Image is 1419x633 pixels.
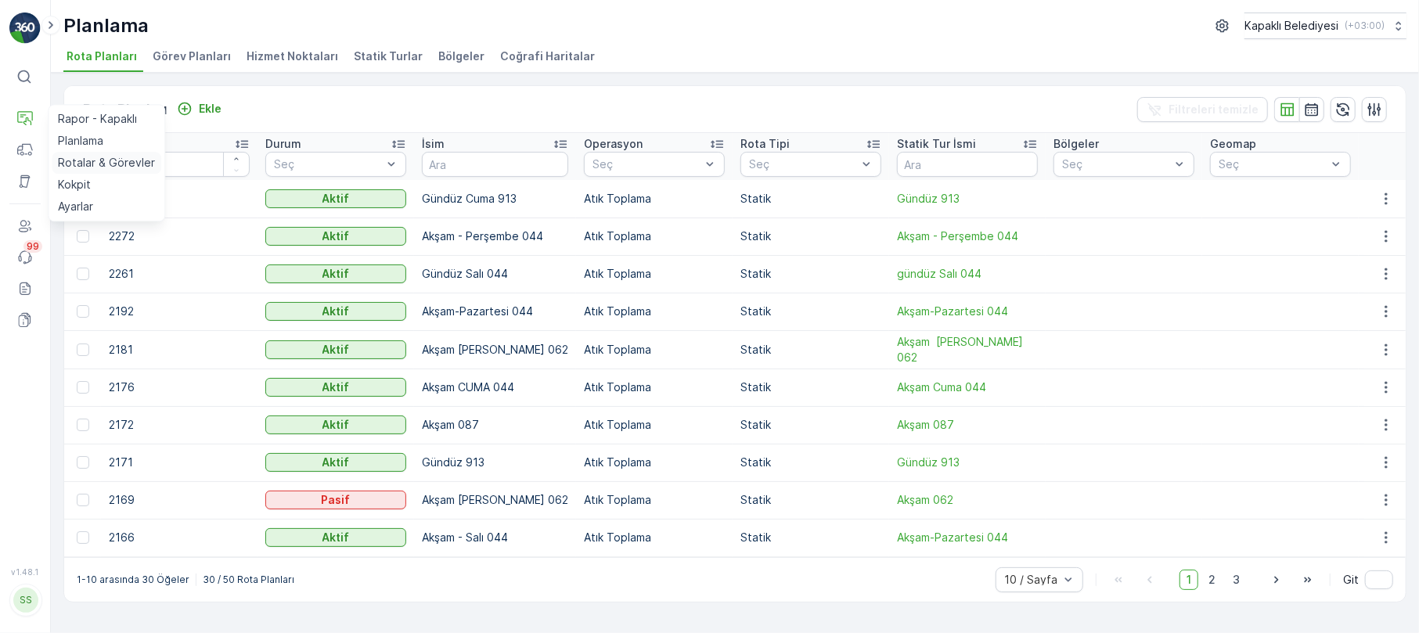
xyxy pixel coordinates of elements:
td: Atık Toplama [576,519,733,556]
p: Filtreleri temizle [1169,102,1259,117]
td: Akşam-Pazartesi 044 [414,293,576,330]
span: Hizmet Noktaları [247,49,338,64]
p: Aktif [322,266,350,282]
p: 1-10 arasında 30 Öğeler [77,574,189,586]
td: Atık Toplama [576,481,733,519]
button: Aktif [265,415,406,434]
td: Atık Toplama [576,330,733,369]
button: Aktif [265,340,406,359]
td: Gündüz Salı 044 [414,255,576,293]
td: Statik [733,180,889,218]
p: Aktif [322,191,350,207]
td: 2261 [101,255,258,293]
p: Ekle [199,101,221,117]
p: Statik Tur İsmi [897,136,976,152]
p: Rota Tipi [740,136,790,152]
a: Gündüz 913 [897,455,1038,470]
button: Aktif [265,302,406,321]
button: Aktif [265,264,406,283]
p: 30 / 50 Rota Planları [203,574,294,586]
td: Akşam - Perşembe 044 [414,218,576,255]
p: Planlama [63,13,149,38]
span: 3 [1226,570,1247,590]
div: Toggle Row Selected [77,305,89,318]
td: Akşam - Salı 044 [414,519,576,556]
a: gündüz Salı 044 [897,266,1038,282]
img: logo [9,13,41,44]
p: Seç [592,156,700,172]
td: 2192 [101,293,258,330]
p: Bölgeler [1053,136,1099,152]
span: Gündüz 913 [897,191,1038,207]
td: Statik [733,369,889,406]
input: Ara [897,152,1038,177]
button: Aktif [265,378,406,397]
p: Aktif [322,417,350,433]
div: Toggle Row Selected [77,343,89,356]
td: Statik [733,218,889,255]
td: 2171 [101,444,258,481]
td: Statik [733,481,889,519]
td: Statik [733,444,889,481]
td: Atık Toplama [576,180,733,218]
button: Pasif [265,491,406,509]
a: Akşam-Pazartesi 044 [897,530,1038,545]
div: SS [13,588,38,613]
td: Atık Toplama [576,293,733,330]
td: Atık Toplama [576,406,733,444]
div: Toggle Row Selected [77,381,89,394]
td: Akşam CUMA 044 [414,369,576,406]
a: Akşam Cuma 044 [897,379,1038,395]
p: Operasyon [584,136,643,152]
td: Statik [733,293,889,330]
a: Akşam Şükrü 062 [897,334,1038,365]
div: Toggle Row Selected [77,268,89,280]
div: Toggle Row Selected [77,494,89,506]
p: Seç [749,156,857,172]
div: Toggle Row Selected [77,456,89,469]
td: Statik [733,330,889,369]
div: Toggle Row Selected [77,531,89,544]
span: Git [1343,572,1359,588]
p: Pasif [322,492,351,508]
span: Akşam [PERSON_NAME] 062 [897,334,1038,365]
p: ( +03:00 ) [1345,20,1385,32]
a: Akşam 062 [897,492,1038,508]
p: Aktif [322,228,350,244]
td: 2272 [101,218,258,255]
span: Statik Turlar [354,49,423,64]
p: Geomap [1210,136,1256,152]
td: Statik [733,519,889,556]
button: Aktif [265,189,406,208]
a: 99 [9,242,41,273]
div: Toggle Row Selected [77,230,89,243]
td: 2305 [101,180,258,218]
td: Gündüz Cuma 913 [414,180,576,218]
p: Seç [274,156,382,172]
div: Toggle Row Selected [77,419,89,431]
a: Akşam-Pazartesi 044 [897,304,1038,319]
td: Atık Toplama [576,218,733,255]
p: Seç [1062,156,1170,172]
a: Akşam 087 [897,417,1038,433]
button: Filtreleri temizle [1137,97,1268,122]
td: Statik [733,255,889,293]
button: Ekle [171,99,228,118]
p: Seç [1219,156,1327,172]
span: Görev Planları [153,49,231,64]
button: SS [9,580,41,620]
span: Rota Planları [67,49,137,64]
input: Ara [109,152,250,177]
td: Akşam [PERSON_NAME] 062 [414,330,576,369]
td: Atık Toplama [576,444,733,481]
button: Kapaklı Belediyesi(+03:00) [1244,13,1406,39]
p: 99 [27,240,39,253]
p: Durum [265,136,301,152]
span: Akşam - Perşembe 044 [897,228,1038,244]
